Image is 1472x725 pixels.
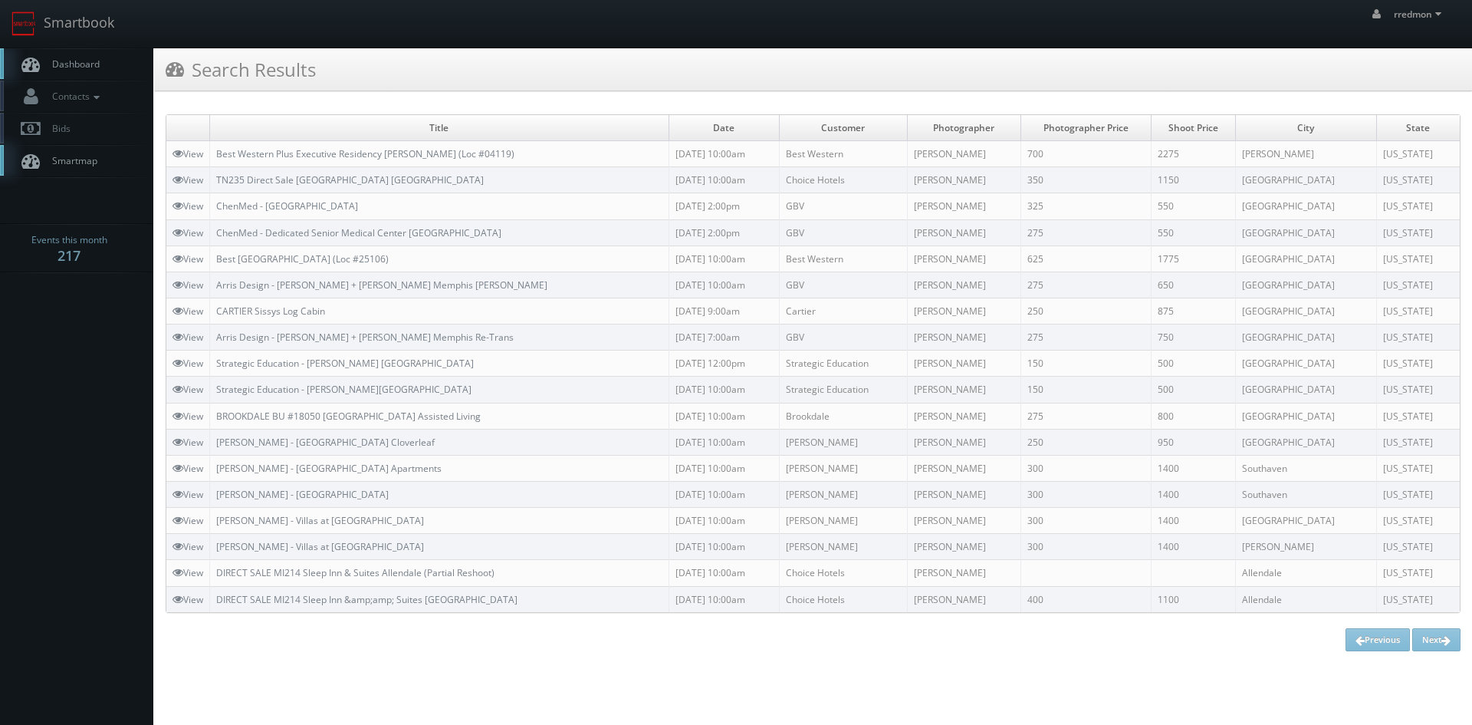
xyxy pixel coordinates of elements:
[1376,586,1460,612] td: [US_STATE]
[1376,377,1460,403] td: [US_STATE]
[172,226,203,239] a: View
[1235,351,1376,377] td: [GEOGRAPHIC_DATA]
[779,455,907,481] td: [PERSON_NAME]
[1235,193,1376,219] td: [GEOGRAPHIC_DATA]
[216,331,514,344] a: Arris Design - [PERSON_NAME] + [PERSON_NAME] Memphis Re-Trans
[1235,141,1376,167] td: [PERSON_NAME]
[1235,325,1376,351] td: [GEOGRAPHIC_DATA]
[1020,586,1152,612] td: 400
[216,593,517,606] a: DIRECT SALE MI214 Sleep Inn &amp;amp; Suites [GEOGRAPHIC_DATA]
[216,252,389,265] a: Best [GEOGRAPHIC_DATA] (Loc #25106)
[669,219,779,246] td: [DATE] 2:00pm
[907,193,1020,219] td: [PERSON_NAME]
[1376,167,1460,193] td: [US_STATE]
[216,383,472,396] a: Strategic Education - [PERSON_NAME][GEOGRAPHIC_DATA]
[669,193,779,219] td: [DATE] 2:00pm
[172,593,203,606] a: View
[669,298,779,324] td: [DATE] 9:00am
[1152,455,1235,481] td: 1400
[779,534,907,560] td: [PERSON_NAME]
[669,246,779,272] td: [DATE] 10:00am
[216,410,481,423] a: BROOKDALE BU #18050 [GEOGRAPHIC_DATA] Assisted Living
[172,173,203,186] a: View
[172,252,203,265] a: View
[669,455,779,481] td: [DATE] 10:00am
[1376,298,1460,324] td: [US_STATE]
[1152,115,1235,141] td: Shoot Price
[1020,325,1152,351] td: 275
[1020,115,1152,141] td: Photographer Price
[779,403,907,429] td: Brookdale
[779,429,907,455] td: [PERSON_NAME]
[1020,351,1152,377] td: 150
[1235,272,1376,298] td: [GEOGRAPHIC_DATA]
[907,586,1020,612] td: [PERSON_NAME]
[907,246,1020,272] td: [PERSON_NAME]
[779,508,907,534] td: [PERSON_NAME]
[172,305,203,318] a: View
[779,586,907,612] td: Choice Hotels
[216,436,435,449] a: [PERSON_NAME] - [GEOGRAPHIC_DATA] Cloverleaf
[1376,481,1460,507] td: [US_STATE]
[11,12,36,36] img: smartbook-logo.png
[172,540,203,553] a: View
[907,167,1020,193] td: [PERSON_NAME]
[907,115,1020,141] td: Photographer
[172,462,203,475] a: View
[669,351,779,377] td: [DATE] 12:00pm
[1020,272,1152,298] td: 275
[1020,377,1152,403] td: 150
[1235,455,1376,481] td: Southaven
[669,508,779,534] td: [DATE] 10:00am
[907,325,1020,351] td: [PERSON_NAME]
[669,534,779,560] td: [DATE] 10:00am
[907,403,1020,429] td: [PERSON_NAME]
[669,115,779,141] td: Date
[907,481,1020,507] td: [PERSON_NAME]
[779,115,907,141] td: Customer
[31,232,107,248] span: Events this month
[1152,219,1235,246] td: 550
[1020,508,1152,534] td: 300
[172,488,203,501] a: View
[1020,455,1152,481] td: 300
[1020,403,1152,429] td: 275
[779,246,907,272] td: Best Western
[1020,534,1152,560] td: 300
[216,488,389,501] a: [PERSON_NAME] - [GEOGRAPHIC_DATA]
[172,566,203,579] a: View
[172,278,203,292] a: View
[907,455,1020,481] td: [PERSON_NAME]
[1376,325,1460,351] td: [US_STATE]
[1152,141,1235,167] td: 2275
[907,429,1020,455] td: [PERSON_NAME]
[172,436,203,449] a: View
[1152,481,1235,507] td: 1400
[1020,481,1152,507] td: 300
[1394,8,1446,21] span: rredmon
[1376,193,1460,219] td: [US_STATE]
[907,508,1020,534] td: [PERSON_NAME]
[44,122,71,135] span: Bids
[1376,455,1460,481] td: [US_STATE]
[216,199,358,213] a: ChenMed - [GEOGRAPHIC_DATA]
[669,377,779,403] td: [DATE] 10:00am
[669,325,779,351] td: [DATE] 7:00am
[779,325,907,351] td: GBV
[1020,193,1152,219] td: 325
[1152,586,1235,612] td: 1100
[1235,534,1376,560] td: [PERSON_NAME]
[216,462,442,475] a: [PERSON_NAME] - [GEOGRAPHIC_DATA] Apartments
[1152,325,1235,351] td: 750
[1152,508,1235,534] td: 1400
[1152,377,1235,403] td: 500
[216,278,547,292] a: Arris Design - [PERSON_NAME] + [PERSON_NAME] Memphis [PERSON_NAME]
[1020,246,1152,272] td: 625
[907,141,1020,167] td: [PERSON_NAME]
[1376,534,1460,560] td: [US_STATE]
[1152,351,1235,377] td: 500
[216,305,325,318] a: CARTIER Sissys Log Cabin
[669,429,779,455] td: [DATE] 10:00am
[1152,246,1235,272] td: 1775
[907,377,1020,403] td: [PERSON_NAME]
